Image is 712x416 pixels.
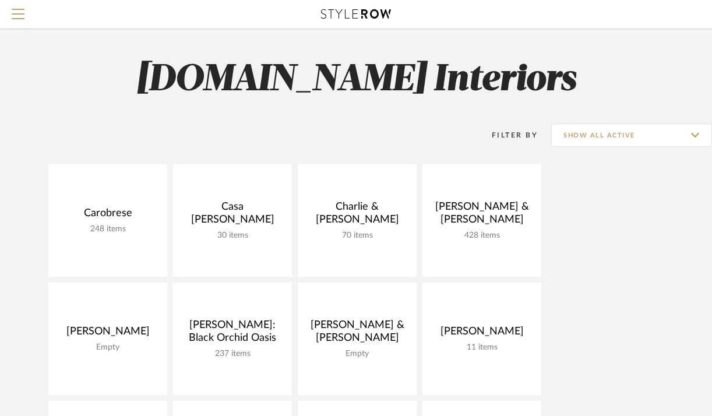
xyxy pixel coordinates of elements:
[307,349,407,359] div: Empty
[182,319,283,349] div: [PERSON_NAME]: Black Orchid Oasis
[307,200,407,231] div: Charlie & [PERSON_NAME]
[307,231,407,241] div: 70 items
[432,343,532,352] div: 11 items
[182,349,283,359] div: 237 items
[432,200,532,231] div: [PERSON_NAME] & [PERSON_NAME]
[432,325,532,343] div: [PERSON_NAME]
[58,224,158,234] div: 248 items
[432,231,532,241] div: 428 items
[58,325,158,343] div: [PERSON_NAME]
[58,207,158,224] div: Carobrese
[307,319,407,349] div: [PERSON_NAME] & [PERSON_NAME]
[58,343,158,352] div: Empty
[182,231,283,241] div: 30 items
[477,129,538,141] div: Filter By
[182,200,283,231] div: Casa [PERSON_NAME]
